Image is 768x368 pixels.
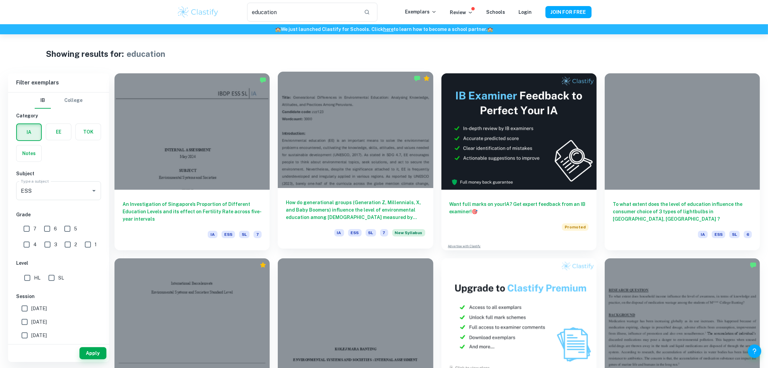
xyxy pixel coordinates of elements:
[33,241,37,248] span: 4
[114,73,270,250] a: An Investigation of Singapore’s Proportion of Different Education Levels and its effect on Fertil...
[79,347,106,359] button: Apply
[729,231,740,238] span: SL
[17,124,41,140] button: IA
[348,229,362,236] span: ESS
[16,293,101,300] h6: Session
[441,73,597,250] a: Want full marks on yourIA? Get expert feedback from an IB examiner!PromotedAdvertise with Clastify
[392,229,425,236] span: New Syllabus
[247,3,358,22] input: Search for any exemplars...
[123,200,262,223] h6: An Investigation of Singapore’s Proportion of Different Education Levels and its effect on Fertil...
[34,274,40,282] span: HL
[260,77,266,83] img: Marked
[74,241,77,248] span: 2
[275,27,281,32] span: 🏫
[54,241,57,248] span: 3
[177,5,220,19] img: Clastify logo
[380,229,388,236] span: 7
[31,318,47,326] span: [DATE]
[748,344,761,358] button: Help and Feedback
[208,231,218,238] span: IA
[33,225,36,232] span: 7
[712,231,725,238] span: ESS
[744,231,752,238] span: 6
[286,199,425,221] h6: How do generational groups (Generation Z, Millennials, X, and Baby Boomers) influence the level o...
[366,229,376,236] span: SL
[698,231,708,238] span: IA
[46,48,124,60] h1: Showing results for:
[35,93,82,109] div: Filter type choice
[31,332,47,339] span: [DATE]
[450,9,473,16] p: Review
[448,244,481,249] a: Advertise with Clastify
[750,262,757,268] img: Marked
[21,178,49,184] label: Type a subject
[519,9,532,15] a: Login
[449,200,589,215] h6: Want full marks on your IA ? Get expert feedback from an IB examiner!
[254,231,262,238] span: 7
[472,209,478,214] span: 🎯
[31,305,47,312] span: [DATE]
[58,274,64,282] span: SL
[441,73,597,190] img: Thumbnail
[54,225,57,232] span: 6
[1,26,767,33] h6: We just launched Clastify for Schools. Click to learn how to become a school partner.
[64,93,82,109] button: College
[76,124,101,140] button: TOK
[487,27,493,32] span: 🏫
[35,93,51,109] button: IB
[487,9,505,15] a: Schools
[46,124,71,140] button: EE
[16,259,101,267] h6: Level
[405,8,437,15] p: Exemplars
[16,170,101,177] h6: Subject
[562,223,589,231] span: Promoted
[392,229,425,241] div: Starting from the May 2026 session, the ESS IA requirements have changed. We created this exempla...
[222,231,235,238] span: ESS
[16,211,101,218] h6: Grade
[8,73,109,92] h6: Filter exemplars
[605,73,760,250] a: To what extent does the level of education influence the consumer choice of 3 types of lightbulbs...
[545,6,592,18] button: JOIN FOR FREE
[16,112,101,119] h6: Category
[89,186,99,195] button: Open
[334,229,344,236] span: IA
[414,75,421,82] img: Marked
[239,231,249,238] span: SL
[127,48,165,60] h1: education
[95,241,97,248] span: 1
[423,75,430,82] div: Premium
[613,200,752,223] h6: To what extent does the level of education influence the consumer choice of 3 types of lightbulbs...
[74,225,77,232] span: 5
[278,73,433,250] a: How do generational groups (Generation Z, Millennials, X, and Baby Boomers) influence the level o...
[383,27,394,32] a: here
[16,145,41,161] button: Notes
[260,262,266,268] div: Premium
